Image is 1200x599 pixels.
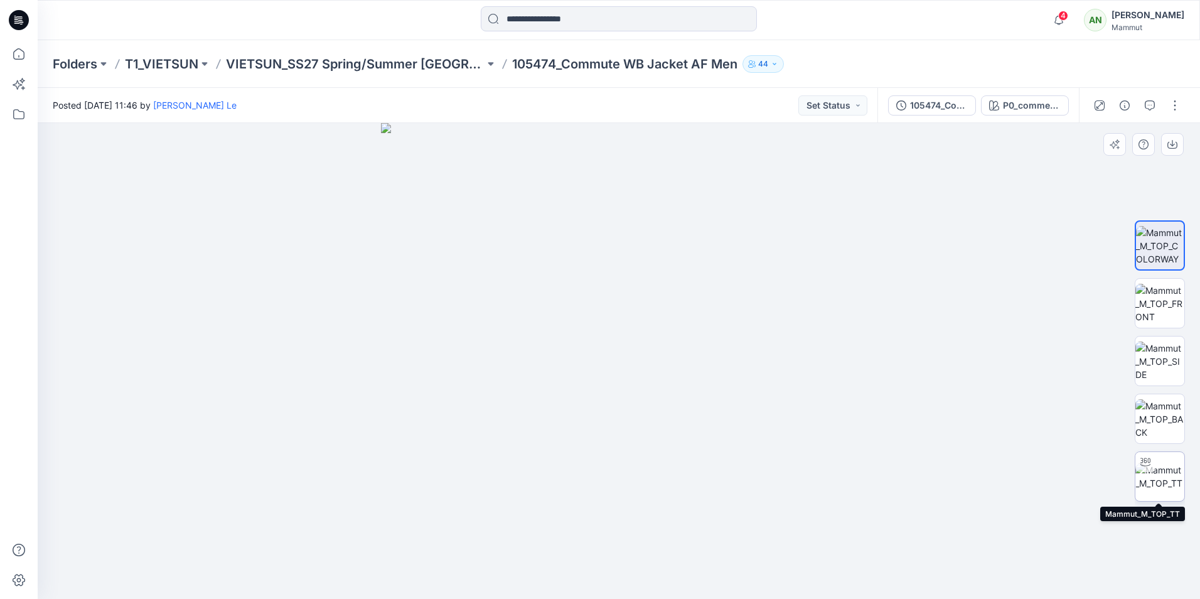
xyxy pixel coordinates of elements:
[153,100,237,111] a: [PERSON_NAME] Le
[1058,11,1068,21] span: 4
[53,99,237,112] span: Posted [DATE] 11:46 by
[53,55,97,73] a: Folders
[125,55,198,73] a: T1_VIETSUN
[381,123,857,599] img: eyJhbGciOiJIUzI1NiIsImtpZCI6IjAiLCJzbHQiOiJzZXMiLCJ0eXAiOiJKV1QifQ.eyJkYXRhIjp7InR5cGUiOiJzdG9yYW...
[512,55,737,73] p: 105474_Commute WB Jacket AF Men
[1135,399,1184,439] img: Mammut_M_TOP_BACK
[758,57,768,71] p: 44
[888,95,976,116] button: 105474_Commute WB Jacket AF Men
[1135,284,1184,323] img: Mammut_M_TOP_FRONT
[1003,99,1061,112] div: P0_comments
[742,55,784,73] button: 44
[226,55,485,73] a: VIETSUN_SS27 Spring/Summer [GEOGRAPHIC_DATA]
[1136,226,1184,266] img: Mammut_M_TOP_COLORWAY
[1135,463,1184,490] img: Mammut_M_TOP_TT
[1112,23,1184,32] div: Mammut
[1115,95,1135,116] button: Details
[1112,8,1184,23] div: [PERSON_NAME]
[1135,342,1184,381] img: Mammut_M_TOP_SIDE
[1084,9,1106,31] div: AN
[910,99,968,112] div: 105474_Commute WB Jacket AF Men
[981,95,1069,116] button: P0_comments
